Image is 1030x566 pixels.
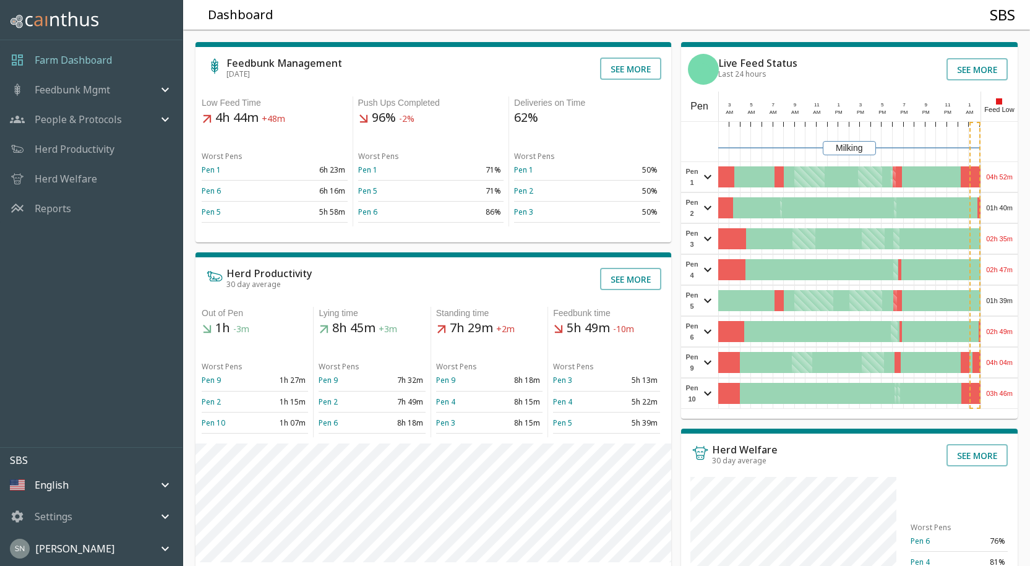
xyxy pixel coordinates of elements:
[606,391,659,412] td: 5h 22m
[981,379,1018,408] div: 03h 46m
[202,320,308,337] h5: 1h
[726,109,733,115] span: AM
[942,101,953,109] div: 11
[202,109,348,127] h5: 4h 44m
[959,531,1008,552] td: 76%
[358,186,377,196] a: Pen 5
[877,101,888,109] div: 5
[35,201,71,216] a: Reports
[35,82,110,97] p: Feedbunk Mgmt
[587,181,660,202] td: 50%
[319,361,359,372] span: Worst Pens
[489,391,543,412] td: 8h 15m
[922,109,930,115] span: PM
[319,418,338,428] a: Pen 6
[684,351,700,374] span: Pen 9
[514,186,533,196] a: Pen 2
[514,151,555,161] span: Worst Pens
[399,113,414,125] span: -2%
[202,375,221,385] a: Pen 9
[684,197,700,219] span: Pen 2
[319,397,338,407] a: Pen 2
[966,109,973,115] span: AM
[911,522,951,533] span: Worst Pens
[600,268,661,290] button: See more
[684,320,700,343] span: Pen 6
[718,69,766,79] span: Last 24 hours
[358,151,399,161] span: Worst Pens
[684,382,700,405] span: Pen 10
[10,539,30,559] img: 45cffdf61066f8072b93f09263145446
[768,101,779,109] div: 7
[358,207,377,217] a: Pen 6
[226,58,342,68] h6: Feedbunk Management
[431,160,504,181] td: 71%
[35,478,69,492] p: English
[681,92,718,121] div: Pen
[436,418,455,428] a: Pen 3
[613,324,634,335] span: -10m
[718,58,797,68] h6: Live Feed Status
[202,307,308,320] div: Out of Pen
[878,109,886,115] span: PM
[436,375,455,385] a: Pen 9
[835,109,843,115] span: PM
[35,53,112,67] a: Farm Dashboard
[431,181,504,202] td: 71%
[372,370,426,391] td: 7h 32m
[358,109,504,127] h5: 96%
[436,307,543,320] div: Standing time
[514,207,533,217] a: Pen 3
[202,186,221,196] a: Pen 6
[358,96,504,109] div: Push Ups Completed
[255,391,308,412] td: 1h 15m
[319,307,425,320] div: Lying time
[372,391,426,412] td: 7h 49m
[833,101,844,109] div: 1
[553,375,572,385] a: Pen 3
[553,307,659,320] div: Feedbunk time
[944,109,951,115] span: PM
[275,202,348,223] td: 5h 58m
[514,165,533,175] a: Pen 1
[496,324,515,335] span: +2m
[372,412,426,433] td: 8h 18m
[319,375,338,385] a: Pen 9
[35,112,122,127] p: People & Protocols
[981,224,1018,254] div: 02h 35m
[857,109,864,115] span: PM
[553,418,572,428] a: Pen 5
[684,166,700,188] span: Pen 1
[431,202,504,223] td: 86%
[712,455,766,466] span: 30 day average
[262,113,285,125] span: +48m
[553,361,594,372] span: Worst Pens
[746,101,757,109] div: 5
[436,361,477,372] span: Worst Pens
[436,320,543,337] h5: 7h 29m
[748,109,755,115] span: AM
[358,165,377,175] a: Pen 1
[990,6,1015,24] h4: SBS
[489,412,543,433] td: 8h 15m
[900,109,908,115] span: PM
[35,509,72,524] p: Settings
[514,96,660,109] div: Deliveries on Time
[684,289,700,312] span: Pen 5
[553,397,572,407] a: Pen 4
[233,324,249,335] span: -3m
[35,171,97,186] a: Herd Welfare
[275,160,348,181] td: 6h 23m
[35,541,114,556] p: [PERSON_NAME]
[202,361,242,372] span: Worst Pens
[226,268,312,278] h6: Herd Productivity
[202,96,348,109] div: Low Feed Time
[10,453,182,468] p: SBS
[202,165,221,175] a: Pen 1
[770,109,777,115] span: AM
[921,101,932,109] div: 9
[981,255,1018,285] div: 02h 47m
[208,7,273,24] h5: Dashboard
